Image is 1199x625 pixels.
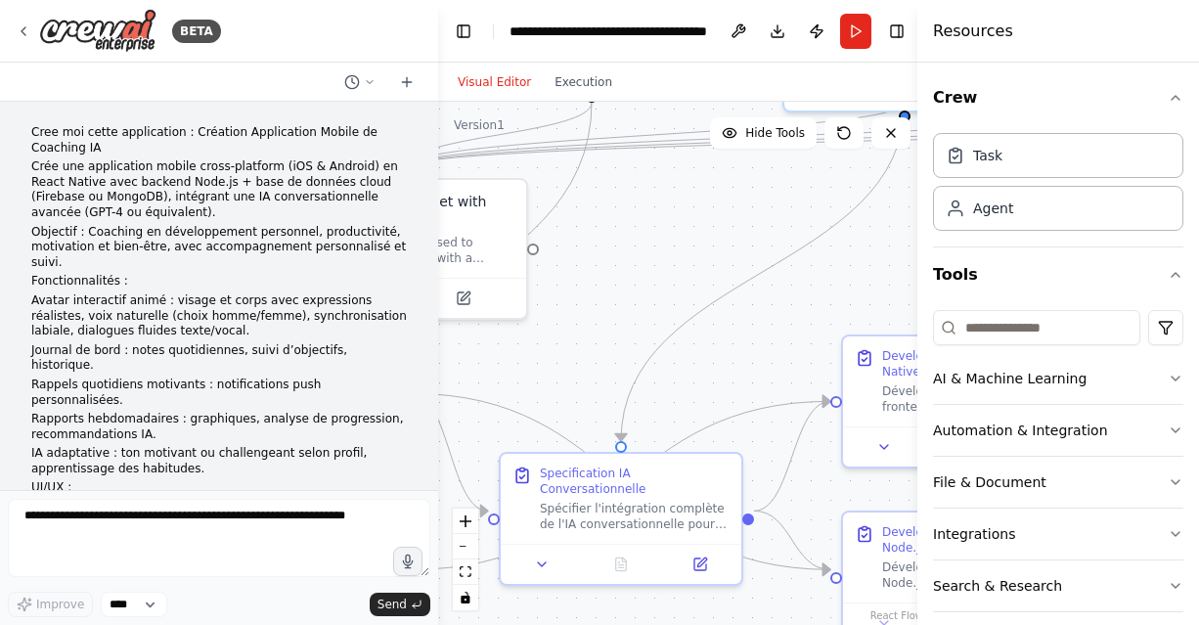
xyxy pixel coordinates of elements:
[408,287,518,310] button: Open in side panel
[933,405,1183,456] button: Automation & Integration
[710,117,817,149] button: Hide Tools
[933,457,1183,508] button: File & Document
[453,534,478,559] button: zoom out
[499,452,743,586] div: Specification IA ConversationnelleSpécifier l'intégration complète de l'IA conversationnelle pour...
[412,383,488,520] g: Edge from b0b6a261-9812-4461-a70e-5da1ce534b3e to 1feb10a8-aa3a-4b2b-a3de-a20de89753eb
[611,103,914,441] g: Edge from e766c708-136d-418b-979c-e63dca8ceb12 to 1feb10a8-aa3a-4b2b-a3de-a20de89753eb
[543,70,624,94] button: Execution
[393,547,422,576] button: Click to speak your automation idea
[391,70,422,94] button: Start a new chat
[933,353,1183,404] button: AI & Machine Learning
[36,597,84,612] span: Improve
[933,247,1183,302] button: Tools
[754,391,830,520] g: Edge from 1feb10a8-aa3a-4b2b-a3de-a20de89753eb to 146671b4-0e00-4df0-ac32-bfd9849ad722
[754,501,830,579] g: Edge from 1feb10a8-aa3a-4b2b-a3de-a20de89753eb to be8415ad-f31f-4ce0-a95f-e3076f6c5d9d
[8,592,93,617] button: Improve
[870,610,923,621] a: React Flow attribution
[31,293,407,339] p: Avatar interactif animé : visage et corps avec expressions réalistes, voix naturelle (choix homme...
[883,18,910,45] button: Hide right sidebar
[841,335,1086,469] div: Developpement Frontend React NativeDévelopper le code complet frontend React Native pour {app_nam...
[446,70,543,94] button: Visual Editor
[453,509,478,534] button: zoom in
[31,125,407,156] p: Cree moi cette application : Création Application Mobile de Coaching IA
[396,103,601,167] g: Edge from ebb1c241-f1b8-4519-b371-63ad22d74234 to 59651f86-f8d1-49ec-9068-e7d8fd4a971f
[31,378,407,408] p: Rappels quotidiens motivants : notifications push personnalisées.
[540,466,730,497] div: Specification IA Conversationnelle
[377,597,407,612] span: Send
[453,585,478,610] button: toggle interactivity
[882,524,1072,556] div: Developpement Backend Node.js
[31,274,407,290] p: Fonctionnalités :
[973,146,1002,165] div: Task
[370,593,430,616] button: Send
[31,343,407,374] p: Journal de bord : notes quotidiennes, suivi d’objectifs, historique.
[933,560,1183,611] button: Search & Research
[39,9,156,53] img: Logo
[933,70,1183,125] button: Crew
[31,225,407,271] p: Objectif : Coaching en développement personnel, productivité, motivation et bien-être, avec accom...
[336,70,383,94] button: Switch to previous chat
[973,199,1013,218] div: Agent
[172,20,221,43] div: BETA
[933,125,1183,246] div: Crew
[666,553,733,576] button: Open in side panel
[882,383,1072,415] div: Développer le code complet frontend React Native pour {app_name} selon les spécifications d'archi...
[31,446,407,476] p: IA adaptative : ton motivant ou challengeant selon profil, apprentissage des habitudes.
[882,559,1072,591] div: Développer le backend complet Node.js pour {app_name} selon l'architecture définie. Créer les API...
[453,509,478,610] div: React Flow controls
[454,117,505,133] div: Version 1
[284,178,528,320] div: SerperDevToolSearch the internet with SerperA tool that can be used to search the internet with a...
[933,20,1013,43] h4: Resources
[745,125,805,141] span: Hide Tools
[580,553,663,576] button: No output available
[882,348,1072,379] div: Developpement Frontend React Native
[510,22,707,41] nav: breadcrumb
[31,480,407,496] p: UI/UX :
[453,559,478,585] button: fit view
[933,509,1183,559] button: Integrations
[31,159,407,220] p: Crée une application mobile cross-platform (iOS & Android) en React Native avec backend Node.js +...
[31,412,407,442] p: Rapports hebdomadaires : graphiques, analyse de progression, recommandations IA.
[540,501,730,532] div: Spécifier l'intégration complète de l'IA conversationnelle pour {app_name}. Définir l'architectur...
[450,18,477,45] button: Hide left sidebar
